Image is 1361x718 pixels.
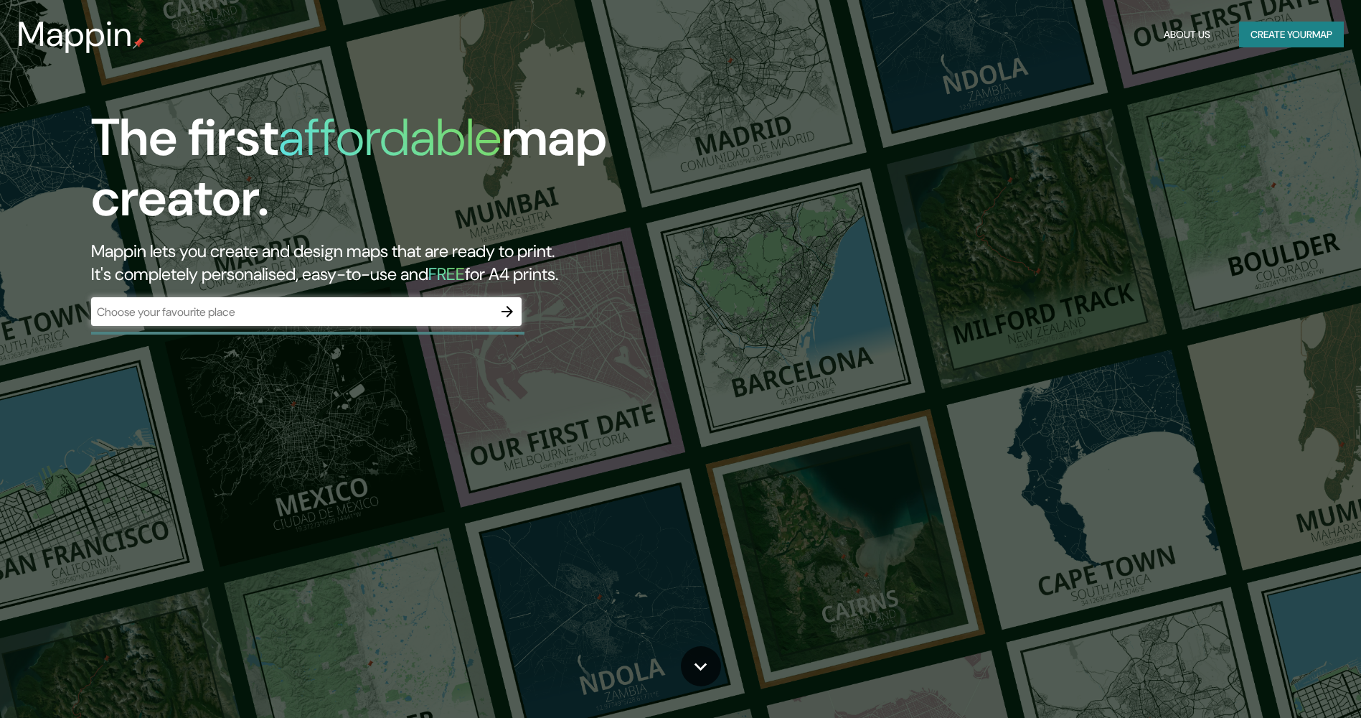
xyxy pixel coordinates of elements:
h3: Mappin [17,14,133,55]
input: Choose your favourite place [91,304,493,320]
h1: affordable [278,104,501,171]
button: Create yourmap [1239,22,1344,48]
iframe: Help widget launcher [1233,662,1345,702]
h5: FREE [428,263,465,285]
img: mappin-pin [133,37,144,49]
h2: Mappin lets you create and design maps that are ready to print. It's completely personalised, eas... [91,240,772,286]
button: About Us [1158,22,1216,48]
h1: The first map creator. [91,108,772,240]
